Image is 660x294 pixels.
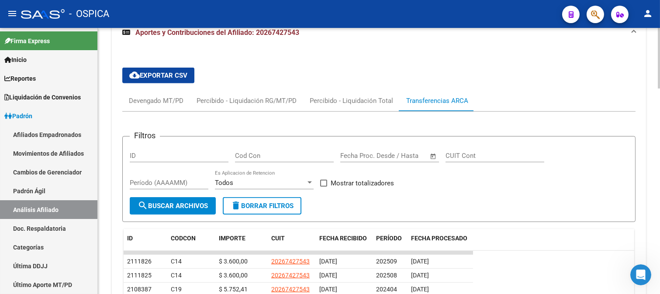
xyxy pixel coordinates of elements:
[130,130,160,142] h3: Filtros
[271,272,310,279] span: 20267427543
[69,4,109,24] span: - OSPICA
[373,229,408,258] datatable-header-cell: PERÍODO
[197,96,297,106] div: Percibido - Liquidación RG/MT/PD
[167,229,198,258] datatable-header-cell: CODCON
[124,229,167,258] datatable-header-cell: ID
[127,235,133,242] span: ID
[319,286,337,293] span: [DATE]
[4,92,81,102] span: Liquidación de Convenios
[135,28,299,37] span: Aportes y Contribuciones del Afiliado: 20267427543
[331,178,394,188] span: Mostrar totalizadores
[406,96,468,106] div: Transferencias ARCA
[122,68,194,83] button: Exportar CSV
[271,235,285,242] span: CUIT
[411,235,467,242] span: FECHA PROCESADO
[138,202,208,210] span: Buscar Archivos
[411,272,429,279] span: [DATE]
[138,200,148,211] mat-icon: search
[411,258,429,265] span: [DATE]
[319,235,367,242] span: FECHA RECIBIDO
[268,229,316,258] datatable-header-cell: CUIT
[376,235,402,242] span: PERÍODO
[376,272,397,279] span: 202508
[271,258,310,265] span: 20267427543
[316,229,373,258] datatable-header-cell: FECHA RECIBIDO
[231,200,241,211] mat-icon: delete
[310,96,393,106] div: Percibido - Liquidación Total
[428,151,439,161] button: Open calendar
[408,229,473,258] datatable-header-cell: FECHA PROCESADO
[171,272,182,279] span: C14
[127,258,152,265] span: 2111826
[319,258,337,265] span: [DATE]
[129,70,140,80] mat-icon: cloud_download
[4,36,50,46] span: Firma Express
[4,111,32,121] span: Padrón
[340,152,376,160] input: Fecha inicio
[319,272,337,279] span: [DATE]
[630,264,651,285] iframe: Intercom live chat
[376,286,397,293] span: 202404
[219,258,248,265] span: $ 3.600,00
[384,152,426,160] input: Fecha fin
[376,258,397,265] span: 202509
[171,286,182,293] span: C19
[215,229,268,258] datatable-header-cell: IMPORTE
[219,272,248,279] span: $ 3.600,00
[130,197,216,215] button: Buscar Archivos
[112,19,646,47] mat-expansion-panel-header: Aportes y Contribuciones del Afiliado: 20267427543
[219,235,245,242] span: IMPORTE
[171,258,182,265] span: C14
[223,197,301,215] button: Borrar Filtros
[219,286,248,293] span: $ 5.752,41
[129,96,183,106] div: Devengado MT/PD
[4,74,36,83] span: Reportes
[127,286,152,293] span: 2108387
[271,286,310,293] span: 20267427543
[643,8,653,19] mat-icon: person
[231,202,294,210] span: Borrar Filtros
[4,55,27,65] span: Inicio
[129,72,187,79] span: Exportar CSV
[411,286,429,293] span: [DATE]
[215,179,233,187] span: Todos
[7,8,17,19] mat-icon: menu
[171,235,196,242] span: CODCON
[127,272,152,279] span: 2111825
